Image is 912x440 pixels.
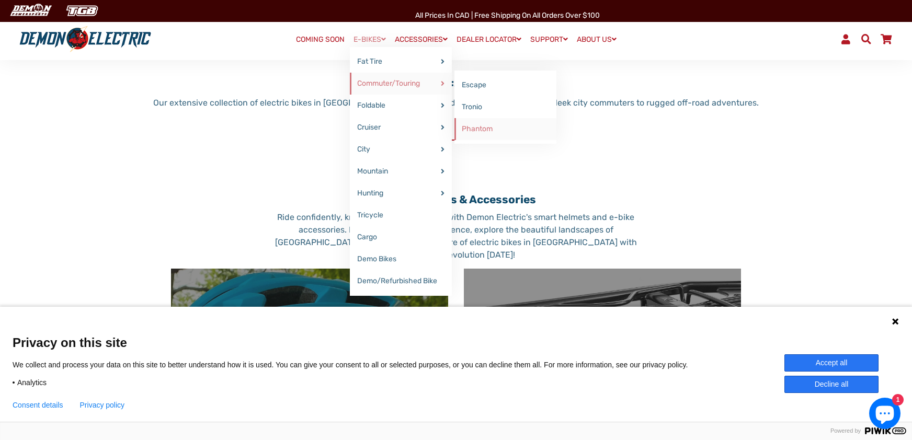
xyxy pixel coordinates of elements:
button: Consent details [13,401,63,409]
a: Mountain [350,160,452,182]
inbox-online-store-chat: Shopify online store chat [866,398,904,432]
a: Bike Accessories [464,269,741,425]
a: Tricycle [350,204,452,226]
a: Smart E Bike Helmets [171,269,448,425]
a: SUPPORT [527,32,572,47]
span: Privacy on this site [13,335,899,350]
a: Hunting [350,182,452,204]
a: Phantom [454,118,556,140]
p: Ride confidently, knowing you're protected with Demon Electric's smart helmets and e-bike accesso... [269,211,644,261]
a: Cruiser [350,117,452,138]
a: Demo/Refurbished Bike [350,270,452,292]
a: COMING SOON [292,32,348,47]
p: We collect and process your data on this site to better understand how it is used. You can give y... [13,360,703,369]
a: Privacy policy [80,401,125,409]
a: Cargo [350,226,452,248]
a: Escape [454,74,556,96]
img: TGB Canada [61,2,104,19]
a: City [350,138,452,160]
img: Demon Electric [5,2,55,19]
a: Commuter/Touring [350,73,452,95]
span: All Prices in CAD | Free shipping on all orders over $100 [415,11,600,20]
a: E-BIKES [350,32,390,47]
a: ACCESSORIES [391,32,451,47]
a: DEALER LOCATOR [453,32,525,47]
span: Powered by [826,427,865,434]
a: Fat Tire [350,51,452,73]
img: Demon Electric logo [16,26,155,53]
a: Tronio [454,96,556,118]
button: Accept all [784,354,879,372]
span: Analytics [17,378,47,387]
a: ABOUT US [573,32,620,47]
a: Demo Bikes [350,248,452,270]
button: Decline all [784,376,879,393]
a: Foldable [350,95,452,117]
h2: Smart Helmets & Accessories [269,193,644,206]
